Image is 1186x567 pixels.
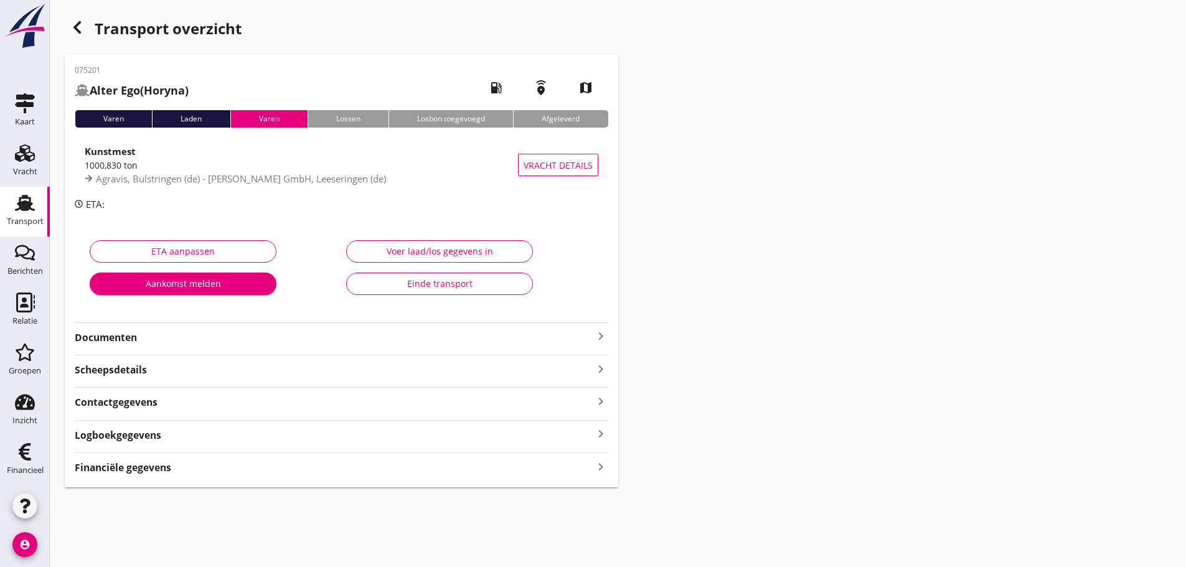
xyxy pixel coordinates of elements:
[357,245,522,258] div: Voer laad/los gegevens in
[75,82,189,99] h2: (Horyna)
[518,154,598,176] button: Vracht details
[75,461,171,475] strong: Financiële gegevens
[593,329,608,344] i: keyboard_arrow_right
[86,198,105,210] span: ETA:
[230,110,308,128] div: Varen
[513,110,608,128] div: Afgeleverd
[75,363,147,377] strong: Scheepsdetails
[85,159,518,172] div: 1000,830 ton
[12,532,37,557] i: account_circle
[593,426,608,443] i: keyboard_arrow_right
[388,110,513,128] div: Losbon toegevoegd
[346,273,533,295] button: Einde transport
[100,277,266,290] div: Aankomst melden
[12,416,37,424] div: Inzicht
[96,172,386,185] span: Agravis, Bülstringen (de) - [PERSON_NAME] GmbH, Leeseringen (de)
[2,3,47,49] img: logo-small.a267ee39.svg
[479,70,514,105] i: local_gas_station
[75,330,593,345] strong: Documenten
[7,217,44,225] div: Transport
[75,428,161,443] strong: Logboekgegevens
[90,273,276,295] button: Aankomst melden
[13,167,37,176] div: Vracht
[12,317,37,325] div: Relatie
[524,159,593,172] span: Vracht details
[65,15,618,55] h1: Transport overzicht
[75,65,189,76] p: 075201
[100,245,266,258] div: ETA aanpassen
[75,110,152,128] div: Varen
[75,138,608,192] a: Kunstmest1000,830 tonAgravis, Bülstringen (de) - [PERSON_NAME] GmbH, Leeseringen (de)Vracht details
[524,70,558,105] i: emergency_share
[346,240,533,263] button: Voer laad/los gegevens in
[90,83,140,98] strong: Alter Ego
[15,118,35,126] div: Kaart
[7,466,44,474] div: Financieel
[593,458,608,475] i: keyboard_arrow_right
[593,393,608,410] i: keyboard_arrow_right
[308,110,388,128] div: Lossen
[9,367,41,375] div: Groepen
[152,110,230,128] div: Laden
[85,145,136,157] strong: Kunstmest
[90,240,276,263] button: ETA aanpassen
[357,277,522,290] div: Einde transport
[568,70,603,105] i: map
[593,360,608,377] i: keyboard_arrow_right
[75,395,158,410] strong: Contactgegevens
[7,267,43,275] div: Berichten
